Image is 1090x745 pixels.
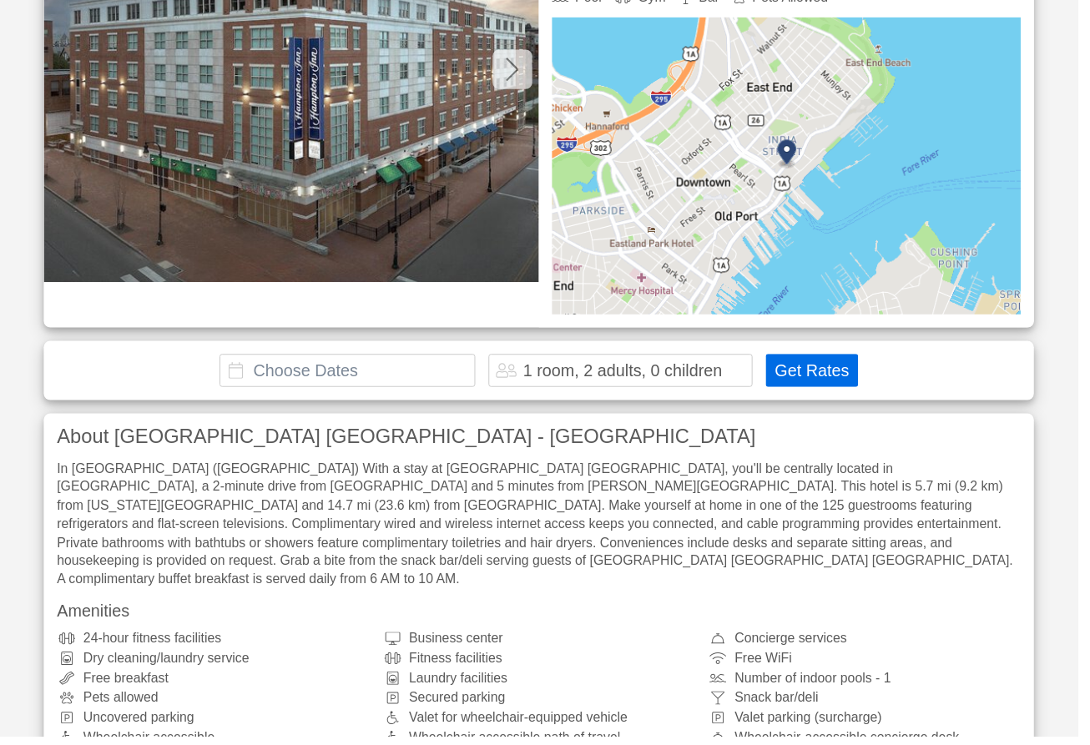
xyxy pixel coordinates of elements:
[775,358,868,391] button: Get Rates
[58,465,1032,596] div: In [GEOGRAPHIC_DATA] ([GEOGRAPHIC_DATA]) With a stay at [GEOGRAPHIC_DATA] [GEOGRAPHIC_DATA], you'...
[387,639,704,652] div: Business center
[58,431,1032,451] h3: About [GEOGRAPHIC_DATA] [GEOGRAPHIC_DATA] - [GEOGRAPHIC_DATA]
[58,639,374,652] div: 24-hour fitness facilities
[529,366,730,383] div: 1 room, 2 adults, 0 children
[716,719,1032,732] div: Valet parking (surcharge)
[558,18,1032,318] img: map
[716,639,1032,652] div: Concierge services
[58,719,374,732] div: Uncovered parking
[716,699,1032,712] div: Snack bar/deli
[716,659,1032,672] div: Free WiFi
[387,659,704,672] div: Fitness facilities
[387,699,704,712] div: Secured parking
[58,679,374,692] div: Free breakfast
[387,679,704,692] div: Laundry facilities
[387,719,704,732] div: Valet for wheelchair-equipped vehicle
[58,699,374,712] div: Pets allowed
[222,358,481,391] input: Choose Dates
[716,679,1032,692] div: Number of indoor pools - 1
[58,609,1032,626] h3: Amenities
[58,659,374,672] div: Dry cleaning/laundry service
